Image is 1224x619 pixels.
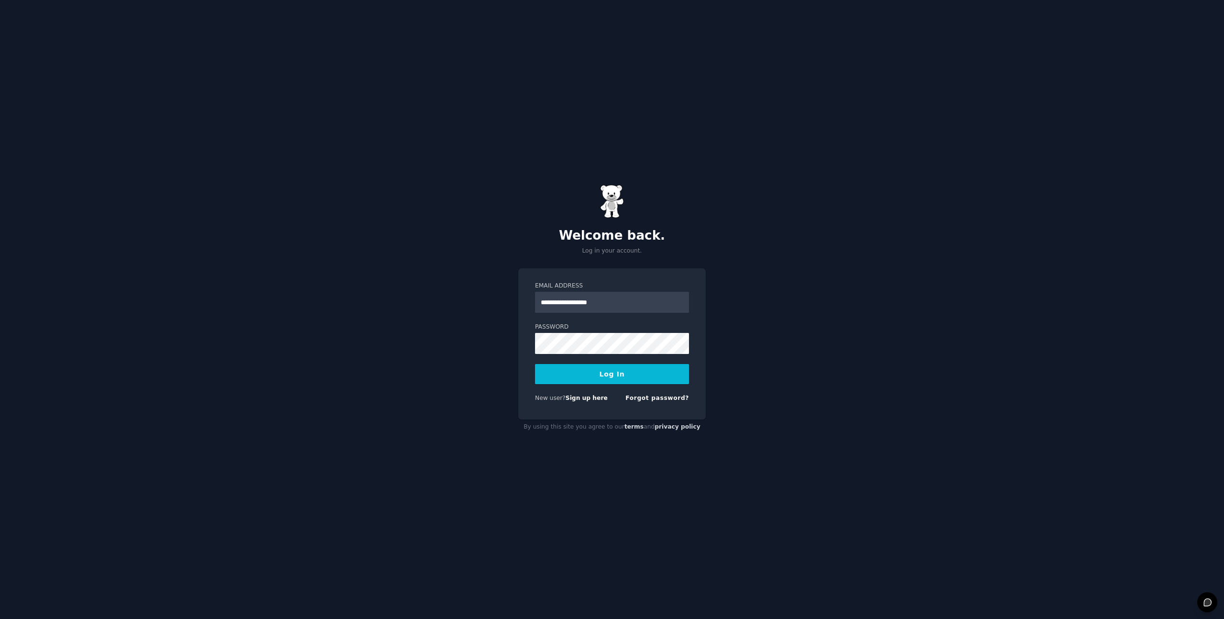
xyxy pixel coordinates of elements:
h2: Welcome back. [518,228,706,243]
div: By using this site you agree to our and [518,420,706,435]
a: privacy policy [655,423,700,430]
p: Log in your account. [518,247,706,255]
span: New user? [535,395,566,401]
label: Password [535,323,689,332]
button: Log In [535,364,689,384]
a: terms [624,423,644,430]
img: Gummy Bear [600,185,624,218]
a: Sign up here [566,395,608,401]
label: Email Address [535,282,689,290]
a: Forgot password? [625,395,689,401]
